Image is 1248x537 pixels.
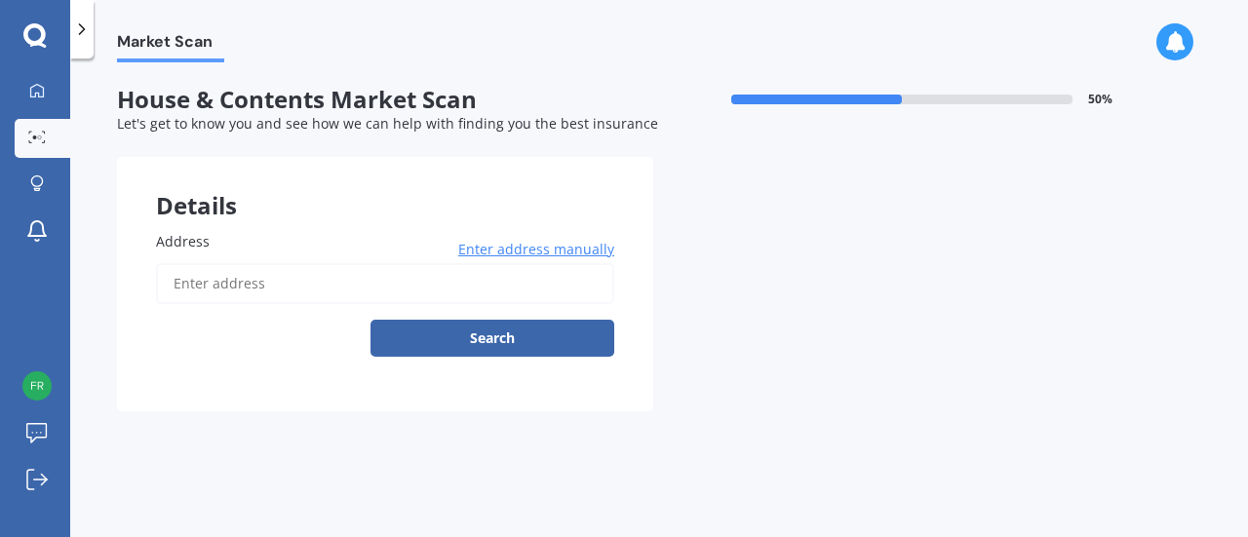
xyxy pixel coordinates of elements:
input: Enter address [156,263,614,304]
img: 8ee9a73dc8699707fea03b494e7ce4c4 [22,371,52,401]
div: Details [117,157,653,215]
span: Enter address manually [458,240,614,259]
button: Search [370,320,614,357]
span: Let's get to know you and see how we can help with finding you the best insurance [117,114,658,133]
span: 50 % [1088,93,1112,106]
span: Address [156,232,210,250]
span: House & Contents Market Scan [117,86,653,114]
span: Market Scan [117,32,224,58]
